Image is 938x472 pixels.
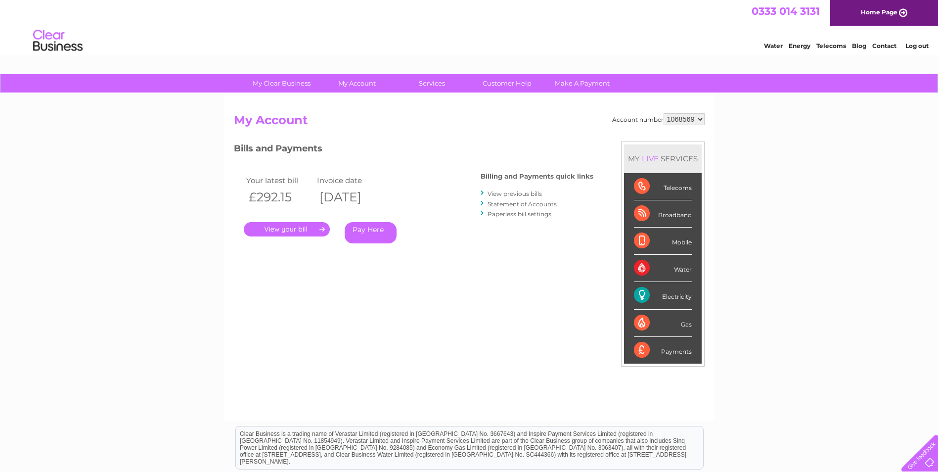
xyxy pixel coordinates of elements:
[488,200,557,208] a: Statement of Accounts
[764,42,783,49] a: Water
[314,187,386,207] th: [DATE]
[244,187,315,207] th: £292.15
[345,222,397,243] a: Pay Here
[634,282,692,309] div: Electricity
[634,200,692,228] div: Broadband
[872,42,896,49] a: Contact
[241,74,322,93] a: My Clear Business
[752,5,820,17] a: 0333 014 3131
[314,174,386,187] td: Invoice date
[640,154,661,163] div: LIVE
[852,42,866,49] a: Blog
[481,173,593,180] h4: Billing and Payments quick links
[612,113,705,125] div: Account number
[488,210,551,218] a: Paperless bill settings
[466,74,548,93] a: Customer Help
[391,74,473,93] a: Services
[634,228,692,255] div: Mobile
[634,337,692,364] div: Payments
[488,190,542,197] a: View previous bills
[624,144,702,173] div: MY SERVICES
[244,222,330,236] a: .
[541,74,623,93] a: Make A Payment
[905,42,929,49] a: Log out
[816,42,846,49] a: Telecoms
[789,42,810,49] a: Energy
[634,310,692,337] div: Gas
[634,173,692,200] div: Telecoms
[33,26,83,56] img: logo.png
[236,5,703,48] div: Clear Business is a trading name of Verastar Limited (registered in [GEOGRAPHIC_DATA] No. 3667643...
[316,74,398,93] a: My Account
[634,255,692,282] div: Water
[234,113,705,132] h2: My Account
[234,142,593,159] h3: Bills and Payments
[244,174,315,187] td: Your latest bill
